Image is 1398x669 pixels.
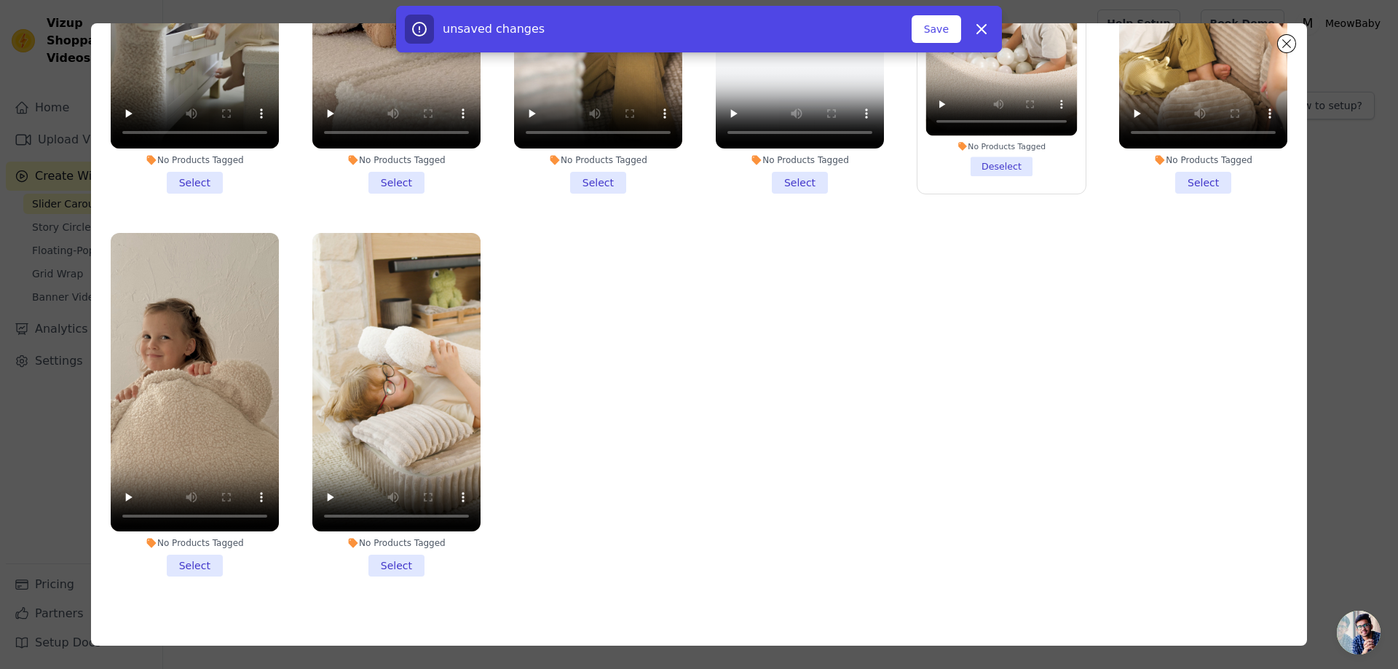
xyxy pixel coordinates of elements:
[443,22,545,36] span: unsaved changes
[111,154,279,166] div: No Products Tagged
[926,140,1078,151] div: No Products Tagged
[1337,611,1381,654] div: Otwarty czat
[716,154,884,166] div: No Products Tagged
[514,154,682,166] div: No Products Tagged
[312,537,481,549] div: No Products Tagged
[111,537,279,549] div: No Products Tagged
[1119,154,1287,166] div: No Products Tagged
[312,154,481,166] div: No Products Tagged
[912,15,961,43] button: Save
